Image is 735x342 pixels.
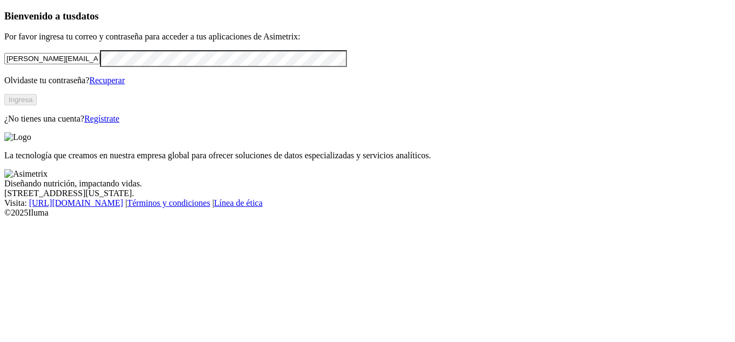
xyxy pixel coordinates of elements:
[4,208,731,218] div: © 2025 Iluma
[4,179,731,189] div: Diseñando nutrición, impactando vidas.
[89,76,125,85] a: Recuperar
[4,169,48,179] img: Asimetrix
[4,53,100,64] input: Tu correo
[4,198,731,208] div: Visita : | |
[4,114,731,124] p: ¿No tienes una cuenta?
[4,189,731,198] div: [STREET_ADDRESS][US_STATE].
[84,114,119,123] a: Regístrate
[214,198,263,207] a: Línea de ética
[4,94,37,105] button: Ingresa
[4,132,31,142] img: Logo
[29,198,123,207] a: [URL][DOMAIN_NAME]
[76,10,99,22] span: datos
[4,76,731,85] p: Olvidaste tu contraseña?
[4,32,731,42] p: Por favor ingresa tu correo y contraseña para acceder a tus aplicaciones de Asimetrix:
[127,198,210,207] a: Términos y condiciones
[4,151,731,160] p: La tecnología que creamos en nuestra empresa global para ofrecer soluciones de datos especializad...
[4,10,731,22] h3: Bienvenido a tus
